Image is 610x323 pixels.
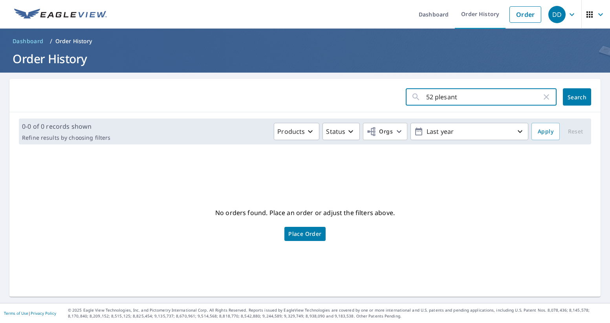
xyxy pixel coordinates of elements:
nav: breadcrumb [9,35,601,47]
button: Last year [410,123,528,140]
span: Dashboard [13,37,44,45]
p: Order History [55,37,92,45]
p: | [4,311,56,316]
p: Last year [423,125,515,139]
span: Place Order [288,232,321,236]
li: / [50,36,52,46]
span: Orgs [366,127,393,137]
h1: Order History [9,51,601,67]
p: Refine results by choosing filters [22,134,110,141]
p: Status [326,127,345,136]
span: Apply [538,127,553,137]
button: Orgs [363,123,407,140]
span: Search [569,93,585,101]
a: Order [509,6,541,23]
a: Privacy Policy [31,310,56,316]
input: Address, Report #, Claim ID, etc. [426,86,542,108]
p: No orders found. Place an order or adjust the filters above. [215,206,395,219]
p: © 2025 Eagle View Technologies, Inc. and Pictometry International Corp. All Rights Reserved. Repo... [68,307,606,319]
p: 0-0 of 0 records shown [22,122,110,131]
img: EV Logo [14,9,107,20]
a: Terms of Use [4,310,28,316]
button: Status [322,123,360,140]
button: Apply [531,123,560,140]
p: Products [277,127,305,136]
div: DD [548,6,566,23]
a: Place Order [284,227,325,241]
a: Dashboard [9,35,47,47]
button: Products [274,123,319,140]
button: Search [563,88,591,106]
